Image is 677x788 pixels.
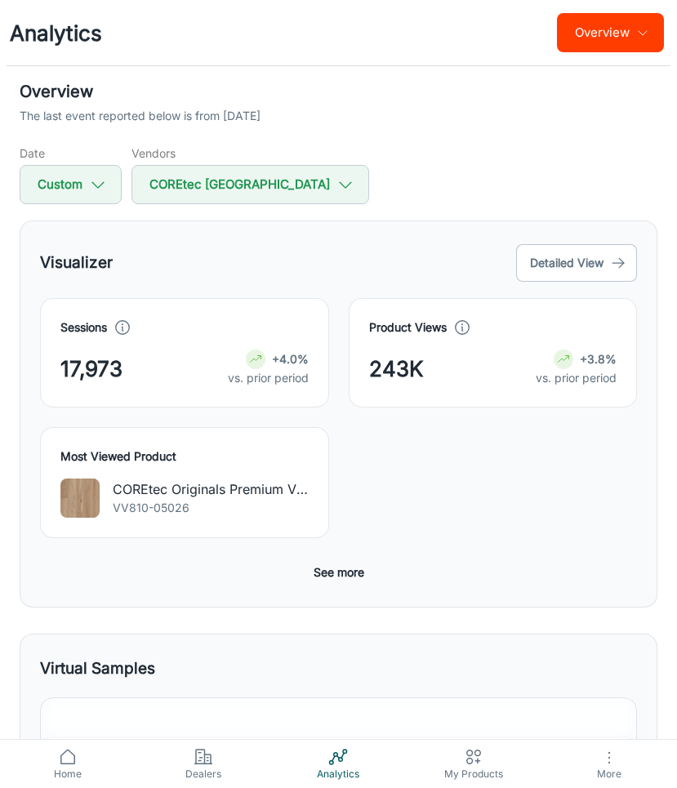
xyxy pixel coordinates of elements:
[406,740,541,788] a: My Products
[281,767,397,781] span: Analytics
[113,479,309,499] p: COREtec Originals Premium VV810
[307,558,371,587] button: See more
[40,252,113,275] h5: Visualizer
[416,767,532,781] span: My Products
[557,13,664,52] button: Overview
[20,107,261,125] p: The last event reported below is from [DATE]
[10,17,102,49] h1: Analytics
[113,499,309,517] p: VV810-05026
[228,369,309,387] p: vs. prior period
[131,165,369,204] button: COREtec [GEOGRAPHIC_DATA]
[60,479,100,518] img: COREtec Originals Premium VV810
[551,768,667,780] span: More
[369,353,423,385] span: 243K
[60,353,122,385] span: 17,973
[60,318,107,336] h4: Sessions
[60,447,309,465] h4: Most Viewed Product
[40,657,155,681] h5: Virtual Samples
[20,145,122,162] h5: Date
[536,369,617,387] p: vs. prior period
[272,352,309,366] strong: +4.0%
[516,244,637,282] button: Detailed View
[271,740,407,788] a: Analytics
[20,79,657,104] h2: Overview
[20,165,122,204] button: Custom
[131,145,369,162] h5: Vendors
[136,740,271,788] a: Dealers
[369,318,447,336] h4: Product Views
[580,352,617,366] strong: +3.8%
[10,767,126,781] span: Home
[145,767,261,781] span: Dealers
[541,740,677,788] button: More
